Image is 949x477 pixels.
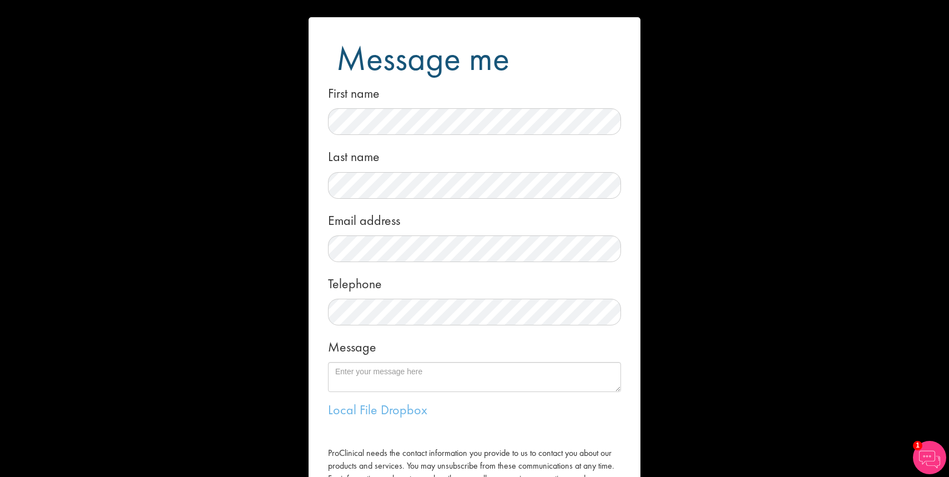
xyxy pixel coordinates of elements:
[328,270,382,293] label: Telephone
[328,143,380,166] label: Last name
[328,207,400,230] label: Email address
[328,334,376,357] label: Message
[913,441,922,450] span: 1
[328,401,377,418] a: Local File
[381,401,427,418] a: Dropbox
[913,441,946,474] img: Chatbot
